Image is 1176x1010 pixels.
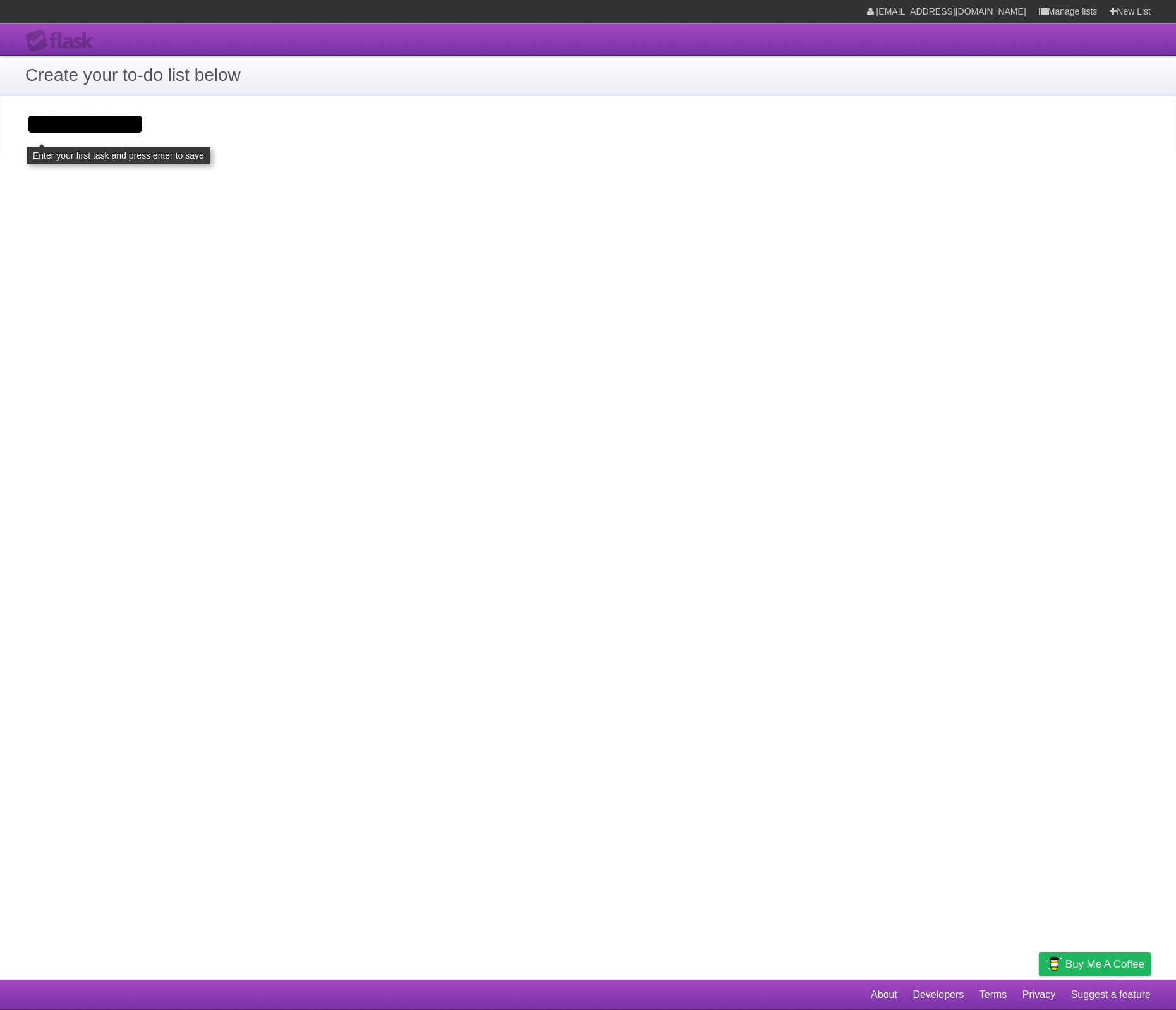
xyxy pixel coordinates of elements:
[871,983,897,1007] a: About
[979,983,1007,1007] a: Terms
[1045,953,1062,975] img: Buy me a coffee
[912,983,964,1007] a: Developers
[25,30,101,52] div: Flask
[25,62,1151,88] h1: Create your to-do list below
[1022,983,1055,1007] a: Privacy
[1071,983,1151,1007] a: Suggest a feature
[1039,952,1151,976] a: Buy me a coffee
[1065,953,1144,975] span: Buy me a coffee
